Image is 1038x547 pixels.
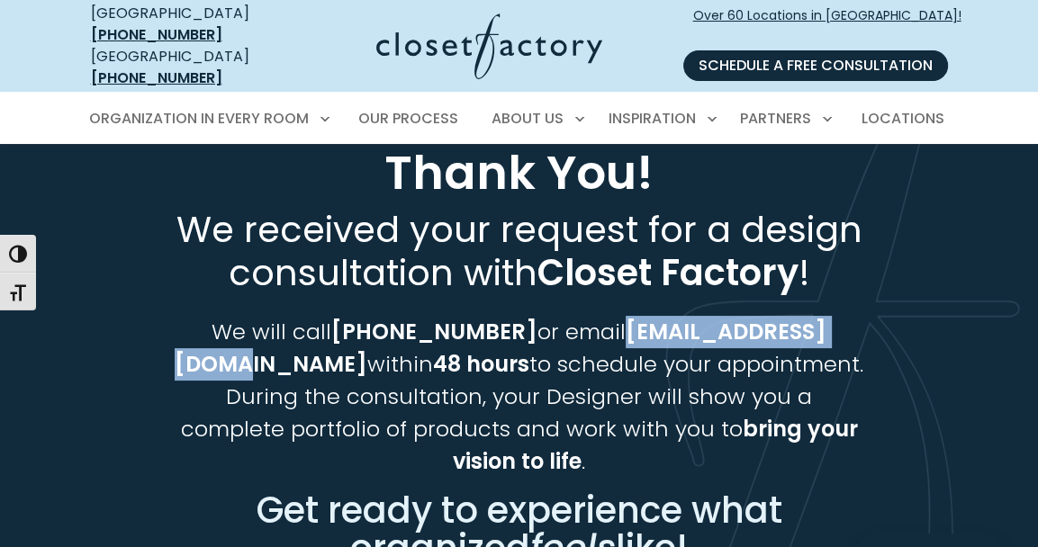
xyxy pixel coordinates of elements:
[91,3,287,46] div: [GEOGRAPHIC_DATA]
[609,108,696,129] span: Inspiration
[91,24,222,45] a: [PHONE_NUMBER]
[683,50,948,81] a: Schedule a Free Consultation
[77,94,962,144] nav: Primary Menu
[358,108,458,129] span: Our Process
[453,414,858,476] strong: bring your vision to life
[693,6,961,44] span: Over 60 Locations in [GEOGRAPHIC_DATA]!
[740,108,811,129] span: Partners
[492,108,564,129] span: About Us
[331,317,537,346] strong: [PHONE_NUMBER]
[175,317,826,379] strong: [EMAIL_ADDRESS][DOMAIN_NAME]
[433,349,529,379] strong: 48 hours
[376,13,602,79] img: Closet Factory Logo
[176,204,862,298] span: We received your request for a design consultation with !
[537,247,799,298] strong: Closet Factory
[175,317,863,476] span: We will call or email within to schedule your appointment. During the consultation, your Designer...
[91,46,287,89] div: [GEOGRAPHIC_DATA]
[861,108,943,129] span: Locations
[89,108,309,129] span: Organization in Every Room
[104,145,935,201] h1: Thank You!
[91,67,222,88] a: [PHONE_NUMBER]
